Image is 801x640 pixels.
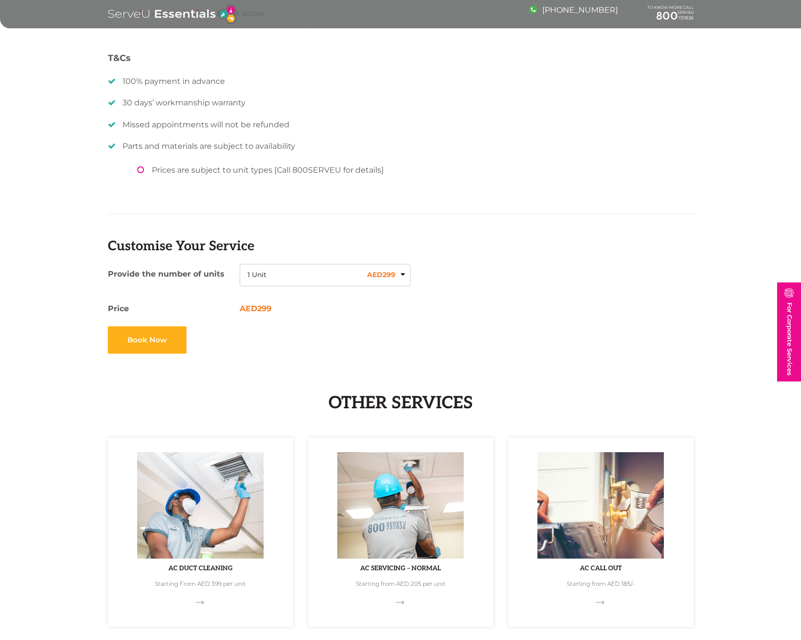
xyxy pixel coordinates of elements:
li: Parts and materials are subject to availability [108,141,694,175]
p: Provide the number of units [108,269,411,291]
img: icon [337,452,464,564]
h2: Other Services [108,393,694,413]
li: 30 days’ workmanship warranty [108,98,694,107]
h4: AC Call out [523,564,679,572]
li: Missed appointments will not be refunded [108,120,694,129]
span: AED [367,270,395,280]
a: 800737838 [647,10,694,22]
p: Starting from AED 205 per unit [323,580,479,588]
a: For Corporate Services [777,282,801,381]
h4: AC Duct Cleaning [123,564,279,572]
li: Prices are subject to unit types [Call 800SERVEU for details] [137,165,694,175]
img: icon [537,452,664,564]
div: TO KNOW MORE CALL SERVEU [647,5,694,23]
h4: AC Servicing – normal [323,564,479,572]
p: Starting From AED 399 per unit [123,580,279,588]
span: AED [240,303,411,314]
p: Starting from AED 185/- [523,580,679,588]
img: image [529,5,537,14]
img: image [784,288,794,298]
button: 1 Unit AED299 [240,264,411,286]
small: 299 [257,304,271,313]
p: Price [108,303,411,314]
span: 800 [656,9,678,22]
img: icon [137,452,264,564]
a: iconAC Call outStarting from AED 185/- [508,438,694,627]
h3: Customise Your Service [108,239,411,254]
a: [PHONE_NUMBER] [529,5,618,15]
span: 1 Unit [247,270,267,280]
a: Book Now [108,326,186,354]
a: iconAC Servicing – normalStarting from AED 205 per unit [308,438,493,627]
small: 299 [383,270,395,279]
a: iconAC Duct CleaningStarting From AED 399 per unit [108,438,293,627]
img: logo [108,5,236,23]
li: 100% payment in advance [108,77,694,86]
